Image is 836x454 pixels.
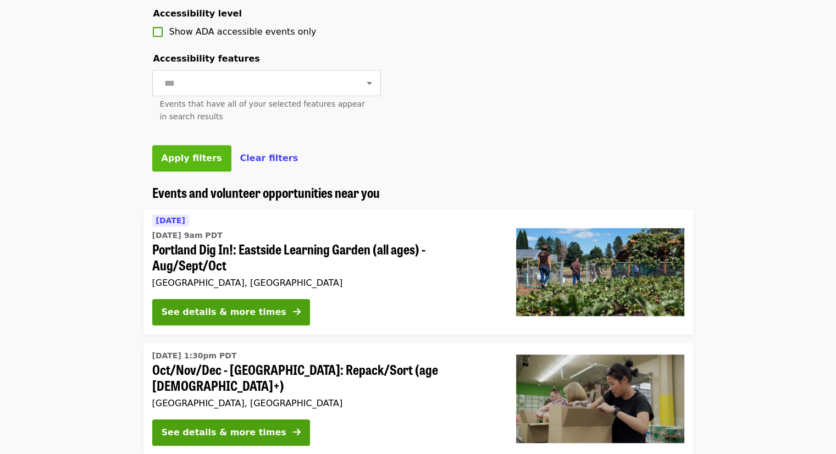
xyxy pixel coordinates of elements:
[516,355,684,442] img: Oct/Nov/Dec - Portland: Repack/Sort (age 8+) organized by Oregon Food Bank
[240,153,298,163] span: Clear filters
[293,307,301,317] i: arrow-right icon
[152,398,499,408] div: [GEOGRAPHIC_DATA], [GEOGRAPHIC_DATA]
[152,362,499,394] span: Oct/Nov/Dec - [GEOGRAPHIC_DATA]: Repack/Sort (age [DEMOGRAPHIC_DATA]+)
[153,8,242,19] span: Accessibility level
[162,306,286,319] div: See details & more times
[293,427,301,438] i: arrow-right icon
[143,209,693,334] a: See details for "Portland Dig In!: Eastside Learning Garden (all ages) - Aug/Sept/Oct"
[152,241,499,273] span: Portland Dig In!: Eastside Learning Garden (all ages) - Aug/Sept/Oct
[152,230,223,241] time: [DATE] 9am PDT
[152,278,499,288] div: [GEOGRAPHIC_DATA], [GEOGRAPHIC_DATA]
[240,152,298,165] button: Clear filters
[156,216,185,225] span: [DATE]
[152,182,380,202] span: Events and volunteer opportunities near you
[153,53,260,64] span: Accessibility features
[169,26,317,37] span: Show ADA accessible events only
[162,153,222,163] span: Apply filters
[152,145,231,171] button: Apply filters
[362,75,377,91] button: Open
[516,228,684,316] img: Portland Dig In!: Eastside Learning Garden (all ages) - Aug/Sept/Oct organized by Oregon Food Bank
[152,299,310,325] button: See details & more times
[162,426,286,439] div: See details & more times
[160,99,365,121] span: Events that have all of your selected features appear in search results
[152,419,310,446] button: See details & more times
[152,350,237,362] time: [DATE] 1:30pm PDT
